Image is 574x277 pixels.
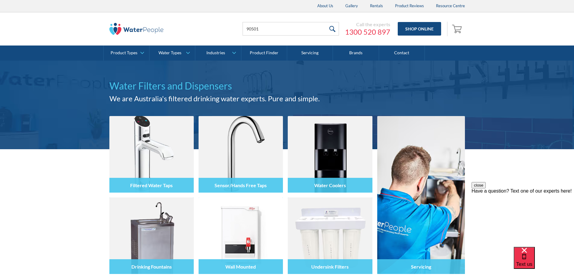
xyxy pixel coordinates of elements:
div: Call the experts [345,21,390,27]
h4: Drinking Fountains [131,264,172,269]
a: Water Types [149,46,195,61]
a: Servicing [287,46,333,61]
a: Servicing [377,116,465,274]
a: Industries [195,46,241,61]
h4: Sensor/Hands Free Taps [215,182,267,188]
h4: Filtered Water Taps [130,182,173,188]
a: 1300 520 897 [345,27,390,36]
img: Wall Mounted [199,197,283,274]
a: Open empty cart [450,22,465,36]
h4: Wall Mounted [225,264,256,269]
input: Search products [243,22,339,36]
div: Water Types [158,50,181,55]
div: Industries [206,50,225,55]
a: Product Finder [241,46,287,61]
img: Filtered Water Taps [109,116,194,193]
img: Water Coolers [288,116,372,193]
img: The Water People [109,23,164,35]
h4: Servicing [411,264,431,269]
img: Sensor/Hands Free Taps [199,116,283,193]
a: Product Types [104,46,149,61]
h4: Undersink Filters [311,264,349,269]
iframe: podium webchat widget bubble [514,247,574,277]
img: Drinking Fountains [109,197,194,274]
img: Undersink Filters [288,197,372,274]
a: Contact [379,46,425,61]
img: shopping cart [452,24,463,33]
a: Shop Online [398,22,441,36]
div: Product Types [111,50,137,55]
a: Brands [333,46,379,61]
h4: Water Coolers [314,182,346,188]
iframe: podium webchat widget prompt [472,182,574,254]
